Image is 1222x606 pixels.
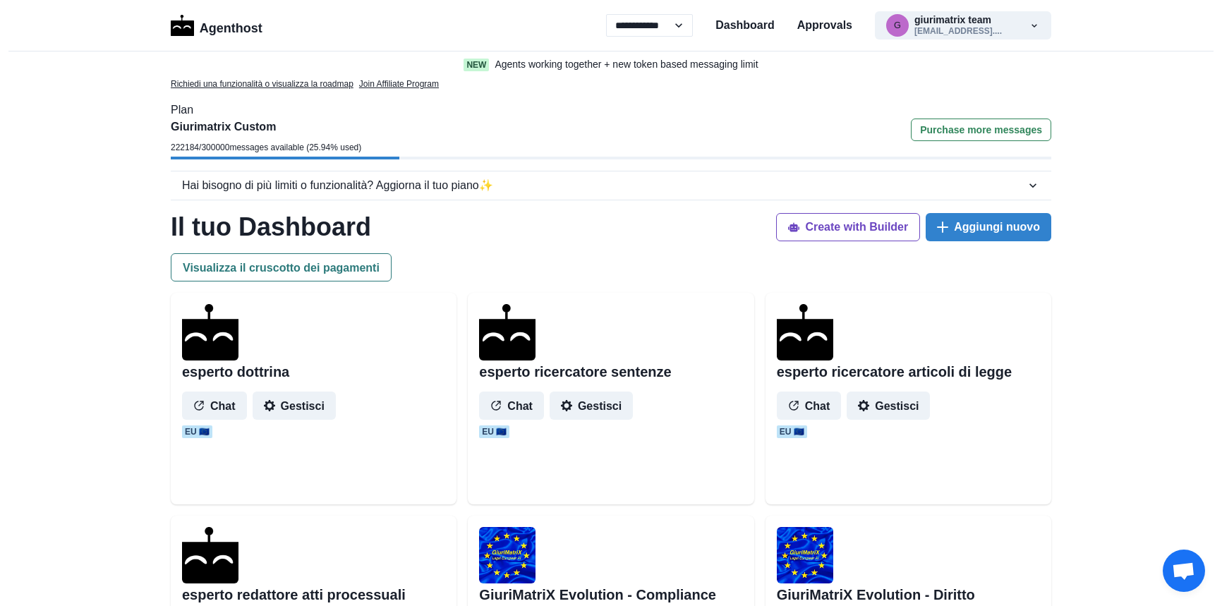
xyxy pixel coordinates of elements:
[777,527,833,583] img: user%2F1706%2F7dea465f-1924-49cc-a643-3e1d40af1abd
[171,253,392,281] button: Visualizza il cruscotto dei pagamenti
[182,586,406,603] h2: esperto redattore atti processuali
[171,102,1051,119] p: Plan
[479,527,536,583] img: user%2F1706%2Fc69140c4-d187-40b2-8d31-27057e89bcfe
[182,177,1026,194] div: Hai bisogno di più limiti o funzionalità? Aggiorna il tuo piano ✨
[875,11,1051,40] button: giurimatrix@gmail.comgiurimatrix team[EMAIL_ADDRESS]....
[495,57,758,72] p: Agents working together + new token based messaging limit
[253,392,336,420] button: Gestisci
[847,392,930,420] button: Gestisci
[1163,550,1205,592] div: Aprire la chat
[926,213,1051,241] button: Aggiungi nuovo
[777,392,842,420] button: Chat
[479,363,671,380] h2: esperto ricercatore sentenze
[550,392,633,420] button: Gestisci
[464,59,489,71] span: New
[479,304,536,360] img: agenthostmascotdark.ico
[479,392,544,420] button: Chat
[182,304,238,360] img: agenthostmascotdark.ico
[777,425,807,438] span: EU 🇪🇺
[171,13,262,38] a: LogoAgenthost
[911,119,1051,141] button: Purchase more messages
[171,78,353,90] a: Richiedi una funzionalità o visualizza la roadmap
[171,15,194,36] img: Logo
[171,141,361,154] p: 222184 / 300000 messages available ( 25.94 % used)
[171,212,371,242] h1: Il tuo Dashboard
[182,363,289,380] h2: esperto dottrina
[776,213,920,241] button: Create with Builder
[182,392,247,420] button: Chat
[777,304,833,360] img: agenthostmascotdark.ico
[200,13,262,38] p: Agenthost
[359,78,439,90] a: Join Affiliate Program
[182,527,238,583] img: agenthostmascotdark.ico
[479,425,509,438] span: EU 🇪🇺
[434,57,788,72] a: NewAgents working together + new token based messaging limit
[777,363,1012,380] h2: esperto ricercatore articoli di legge
[797,17,852,34] a: Approvals
[182,425,212,438] span: EU 🇪🇺
[171,171,1051,200] button: Hai bisogno di più limiti o funzionalità? Aggiorna il tuo piano✨
[715,17,775,34] a: Dashboard
[171,119,361,135] p: Giurimatrix Custom
[911,119,1051,157] a: Purchase more messages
